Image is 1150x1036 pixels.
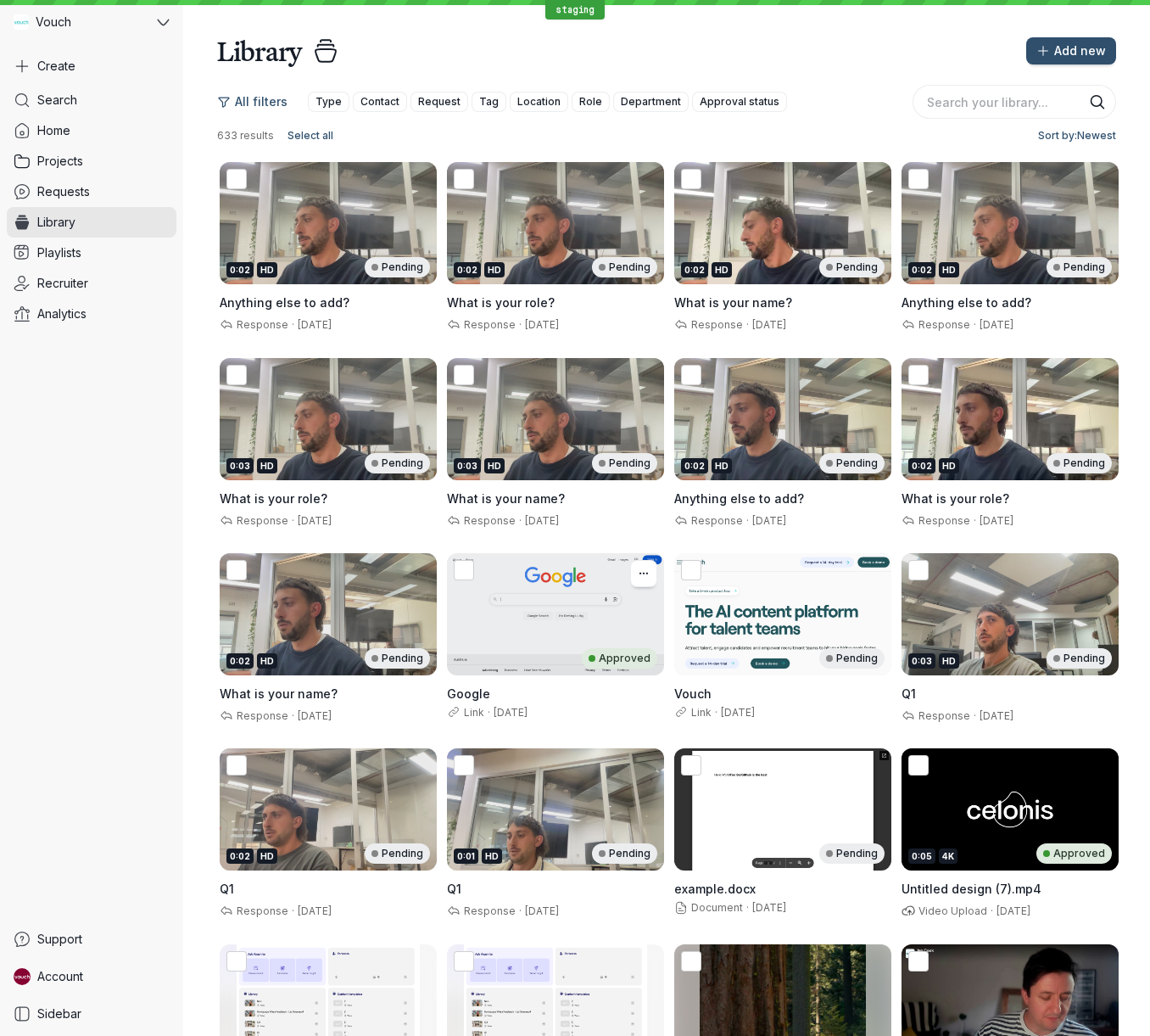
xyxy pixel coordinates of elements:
[353,92,407,112] button: Contact
[37,1005,81,1022] span: Sidebar
[674,706,712,719] span: Link
[233,318,288,331] span: Response
[692,92,787,112] button: Approval status
[7,924,176,955] a: Support
[743,514,752,528] span: ·
[454,262,481,277] div: 0:02
[915,318,970,331] span: Response
[37,968,83,985] span: Account
[752,901,786,914] span: [DATE]
[298,514,332,527] span: [DATE]
[1089,93,1106,110] button: Search
[1047,453,1112,473] div: Pending
[752,514,786,527] span: [DATE]
[484,458,505,473] div: HD
[902,295,1031,310] span: Anything else to add?
[743,901,752,915] span: ·
[752,318,786,331] span: [DATE]
[674,295,792,310] span: What is your name?
[233,514,288,527] span: Response
[220,882,234,896] span: Q1
[447,491,565,506] span: What is your name?
[410,92,468,112] button: Request
[712,262,732,277] div: HD
[472,92,506,112] button: Tag
[494,706,528,719] span: [DATE]
[288,904,298,918] span: ·
[37,183,90,200] span: Requests
[454,848,478,864] div: 0:01
[37,305,87,322] span: Analytics
[510,92,568,112] button: Location
[257,262,277,277] div: HD
[233,904,288,917] span: Response
[217,88,298,115] button: All filters
[220,491,327,506] span: What is your role?
[980,318,1013,331] span: [DATE]
[712,458,732,473] div: HD
[517,93,561,110] span: Location
[1047,648,1112,669] div: Pending
[902,491,1009,506] span: What is your role?
[226,653,254,669] div: 0:02
[819,453,885,473] div: Pending
[461,514,516,527] span: Response
[681,262,708,277] div: 0:02
[674,901,743,914] span: Document
[1054,42,1106,59] span: Add new
[939,262,959,277] div: HD
[572,92,610,112] button: Role
[298,904,332,917] span: [DATE]
[7,146,176,176] a: Projects
[7,115,176,146] a: Home
[908,458,935,473] div: 0:02
[281,126,340,146] button: Select all
[454,458,481,473] div: 0:03
[688,514,743,527] span: Response
[525,514,559,527] span: [DATE]
[987,904,996,918] span: ·
[298,709,332,722] span: [DATE]
[1047,257,1112,277] div: Pending
[7,85,176,115] a: Search
[1038,127,1116,144] span: Sort by: Newest
[288,709,298,723] span: ·
[913,85,1116,119] input: Search your library...
[226,262,254,277] div: 0:02
[37,931,82,948] span: Support
[621,93,681,110] span: Department
[516,318,525,332] span: ·
[7,207,176,238] a: Library
[360,93,399,110] span: Contact
[712,706,721,720] span: ·
[525,904,559,917] span: [DATE]
[257,848,277,864] div: HD
[1036,843,1112,864] div: Approved
[482,848,502,864] div: HD
[1026,37,1116,64] button: Add new
[7,7,154,37] div: Vouch
[819,257,885,277] div: Pending
[674,882,756,896] span: example.docx
[721,706,755,719] span: [DATE]
[915,514,970,527] span: Response
[37,153,83,170] span: Projects
[592,843,657,864] div: Pending
[37,92,77,109] span: Search
[287,127,333,144] span: Select all
[7,176,176,207] a: Requests
[315,93,342,110] span: Type
[365,257,430,277] div: Pending
[970,709,980,723] span: ·
[1031,126,1116,146] button: Sort by:Newest
[516,904,525,918] span: ·
[37,214,75,231] span: Library
[365,453,430,473] div: Pending
[592,453,657,473] div: Pending
[447,882,461,896] span: Q1
[743,318,752,332] span: ·
[980,709,1013,722] span: [DATE]
[461,318,516,331] span: Response
[613,92,689,112] button: Department
[939,458,959,473] div: HD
